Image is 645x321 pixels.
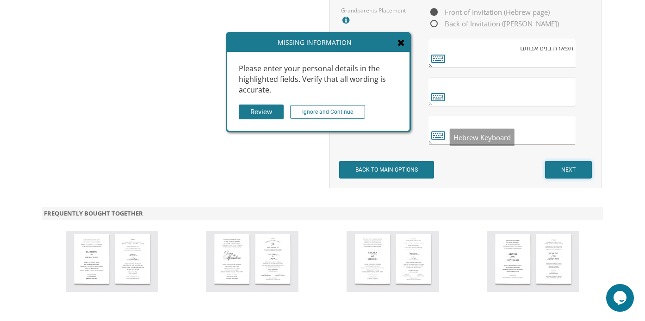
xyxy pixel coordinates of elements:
input: Review [239,105,284,120]
img: Wedding Invitation Style 5 [206,231,298,291]
div: Missing Information [227,33,409,52]
div: Please enter your personal details in the highlighted fields. Verify that all wording is accurate. [239,63,398,95]
span: Front of Invitation (Hebrew page) [428,6,550,18]
img: Wedding Invitation Style 12 [487,231,579,291]
textarea: תפארת בנים אבותם [428,39,576,68]
img: Wedding Invitation Style 8 [347,231,439,291]
img: Wedding Invitation Style 2 [66,231,158,291]
label: Grandparents Placement [341,6,415,26]
iframe: chat widget [606,284,636,312]
div: FREQUENTLY BOUGHT TOGETHER [42,207,603,220]
input: Ignore and Continue [290,105,365,119]
span: Back of Invitation ([PERSON_NAME]) [428,18,559,30]
input: NEXT [545,161,592,179]
input: BACK TO MAIN OPTIONS [339,161,434,179]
